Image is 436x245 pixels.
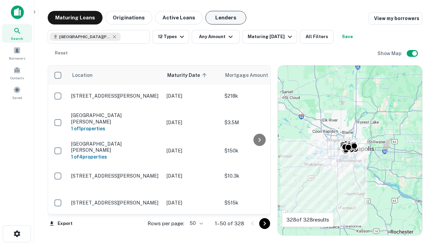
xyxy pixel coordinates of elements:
[10,75,24,81] span: Contacts
[192,30,239,44] button: Any Amount
[248,33,294,41] div: Maturing [DATE]
[71,125,160,132] h6: 1 of 1 properties
[50,46,72,60] button: Reset
[259,218,270,229] button: Go to next page
[12,95,22,100] span: Saved
[2,83,32,102] a: Saved
[377,50,403,57] h6: Show Map
[300,30,334,44] button: All Filters
[278,66,422,235] div: 0 0
[215,219,244,228] p: 1–50 of 328
[286,216,329,224] p: 328 of 328 results
[71,200,160,206] p: [STREET_ADDRESS][PERSON_NAME]
[2,44,32,62] a: Borrowers
[167,147,218,154] p: [DATE]
[224,92,293,100] p: $218k
[2,64,32,82] a: Contacts
[48,11,103,24] button: Maturing Loans
[2,24,32,43] a: Search
[147,219,184,228] p: Rows per page:
[71,173,160,179] p: [STREET_ADDRESS][PERSON_NAME]
[153,30,189,44] button: 12 Types
[155,11,203,24] button: Active Loans
[224,172,293,180] p: $10.3k
[224,119,293,126] p: $3.5M
[187,218,204,228] div: 50
[402,169,436,201] iframe: Chat Widget
[71,93,160,99] p: [STREET_ADDRESS][PERSON_NAME]
[72,71,93,79] span: Location
[71,141,160,153] p: [GEOGRAPHIC_DATA][PERSON_NAME]
[167,172,218,180] p: [DATE]
[221,66,296,85] th: Mortgage Amount
[68,66,163,85] th: Location
[224,147,293,154] p: $150k
[369,12,422,24] a: View my borrowers
[337,30,358,44] button: Save your search to get updates of matches that match your search criteria.
[205,11,246,24] button: Lenders
[167,71,209,79] span: Maturity Date
[167,199,218,207] p: [DATE]
[224,199,293,207] p: $515k
[163,66,221,85] th: Maturity Date
[71,112,160,125] p: [GEOGRAPHIC_DATA][PERSON_NAME]
[59,34,110,40] span: [GEOGRAPHIC_DATA][PERSON_NAME], [GEOGRAPHIC_DATA], [GEOGRAPHIC_DATA]
[225,71,277,79] span: Mortgage Amount
[11,36,23,41] span: Search
[167,119,218,126] p: [DATE]
[9,55,25,61] span: Borrowers
[48,218,74,229] button: Export
[167,92,218,100] p: [DATE]
[11,5,24,19] img: capitalize-icon.png
[71,153,160,161] h6: 1 of 4 properties
[242,30,297,44] button: Maturing [DATE]
[105,11,152,24] button: Originations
